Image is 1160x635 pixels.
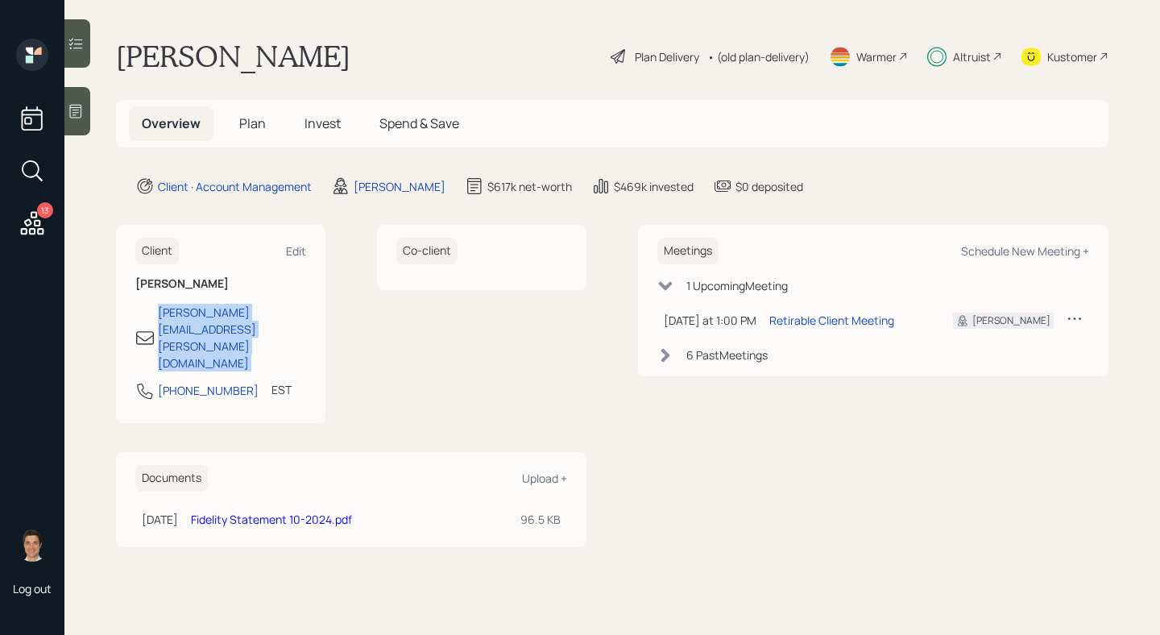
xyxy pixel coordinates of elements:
[271,381,292,398] div: EST
[664,312,756,329] div: [DATE] at 1:00 PM
[707,48,810,65] div: • (old plan-delivery)
[953,48,991,65] div: Altruist
[286,243,306,259] div: Edit
[614,178,694,195] div: $469k invested
[396,238,458,264] h6: Co-client
[487,178,572,195] div: $617k net-worth
[191,512,352,527] a: Fidelity Statement 10-2024.pdf
[239,114,266,132] span: Plan
[158,304,306,371] div: [PERSON_NAME][EMAIL_ADDRESS][PERSON_NAME][DOMAIN_NAME]
[158,178,312,195] div: Client · Account Management
[686,347,768,363] div: 6 Past Meeting s
[520,511,561,528] div: 96.5 KB
[972,313,1050,328] div: [PERSON_NAME]
[635,48,699,65] div: Plan Delivery
[769,312,894,329] div: Retirable Client Meeting
[16,529,48,562] img: tyler-end-headshot.png
[354,178,445,195] div: [PERSON_NAME]
[142,114,201,132] span: Overview
[142,511,178,528] div: [DATE]
[657,238,719,264] h6: Meetings
[735,178,803,195] div: $0 deposited
[856,48,897,65] div: Warmer
[304,114,341,132] span: Invest
[379,114,459,132] span: Spend & Save
[37,202,53,218] div: 13
[135,238,179,264] h6: Client
[522,471,567,486] div: Upload +
[135,465,208,492] h6: Documents
[686,277,788,294] div: 1 Upcoming Meeting
[158,382,259,399] div: [PHONE_NUMBER]
[1047,48,1097,65] div: Kustomer
[135,277,306,291] h6: [PERSON_NAME]
[116,39,350,74] h1: [PERSON_NAME]
[961,243,1089,259] div: Schedule New Meeting +
[13,581,52,596] div: Log out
